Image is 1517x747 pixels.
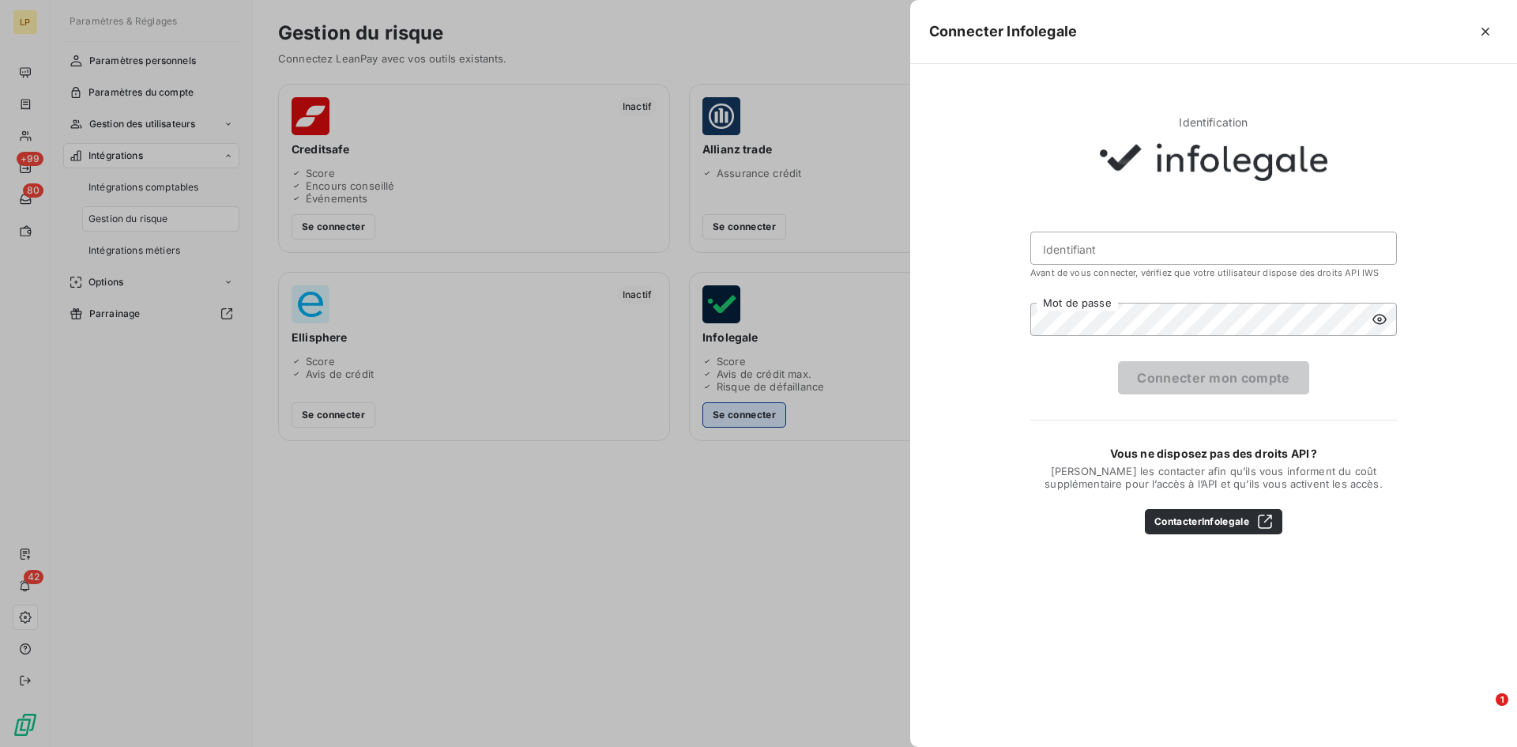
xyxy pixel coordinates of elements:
span: Identification [1179,115,1248,130]
iframe: Intercom live chat [1463,693,1501,731]
img: Infolegale logo [1100,143,1327,181]
h5: Connecter Infolegale [929,21,1077,43]
span: Avant de vous connecter, vérifiez que votre utilisateur dispose des droits API IWS [1030,268,1397,277]
button: ContacterInfolegale [1145,509,1282,534]
span: [PERSON_NAME] les contacter afin qu’ils vous informent du coût supplémentaire pour l’accès à l’AP... [1030,465,1397,490]
input: placeholder [1030,232,1397,265]
span: 1 [1496,693,1508,706]
button: Connecter mon compte [1118,361,1308,394]
span: Vous ne disposez pas des droits API ? [1110,446,1318,462]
